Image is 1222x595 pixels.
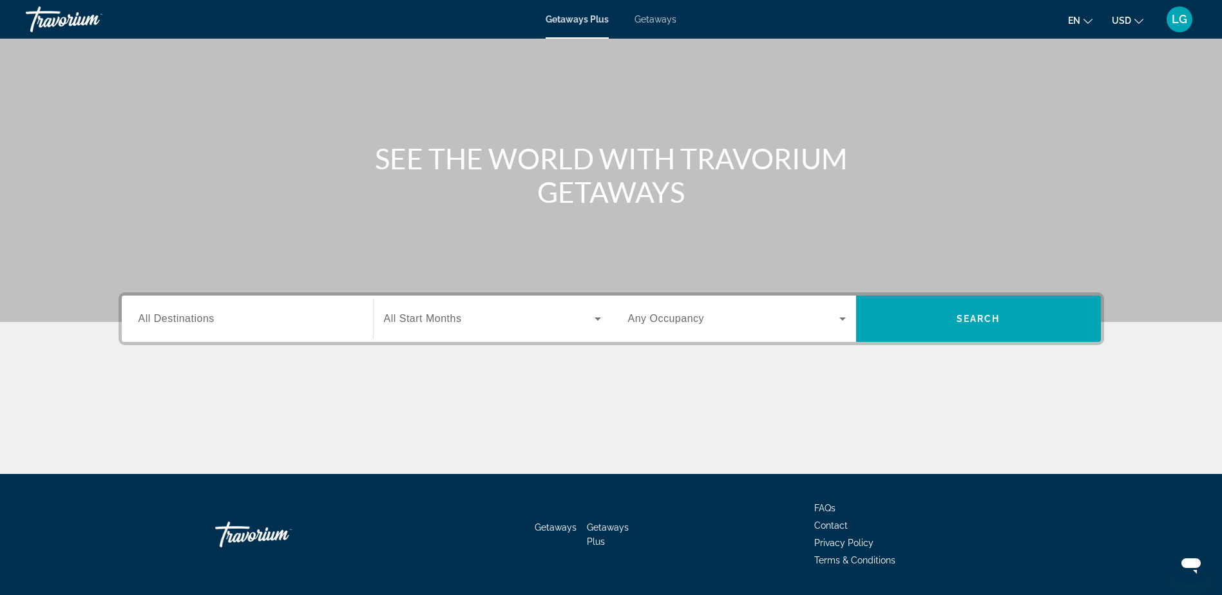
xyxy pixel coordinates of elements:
span: Search [957,314,1000,324]
button: Search [856,296,1101,342]
a: Travorium [26,3,155,36]
h1: SEE THE WORLD WITH TRAVORIUM GETAWAYS [370,142,853,209]
span: en [1068,15,1080,26]
a: FAQs [814,503,835,513]
a: Getaways [635,14,676,24]
a: Getaways [535,522,577,533]
div: Search widget [122,296,1101,342]
a: Privacy Policy [814,538,874,548]
span: All Start Months [384,313,462,324]
button: Change currency [1112,11,1143,30]
a: Contact [814,520,848,531]
span: Any Occupancy [628,313,705,324]
iframe: Bouton de lancement de la fenêtre de messagerie [1170,543,1212,585]
span: LG [1172,13,1187,26]
button: Change language [1068,11,1093,30]
a: Getaways Plus [546,14,609,24]
span: All Destinations [138,313,215,324]
a: Terms & Conditions [814,555,895,565]
a: Getaways Plus [587,522,629,547]
a: Travorium [215,515,344,554]
button: User Menu [1163,6,1196,33]
span: USD [1112,15,1131,26]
